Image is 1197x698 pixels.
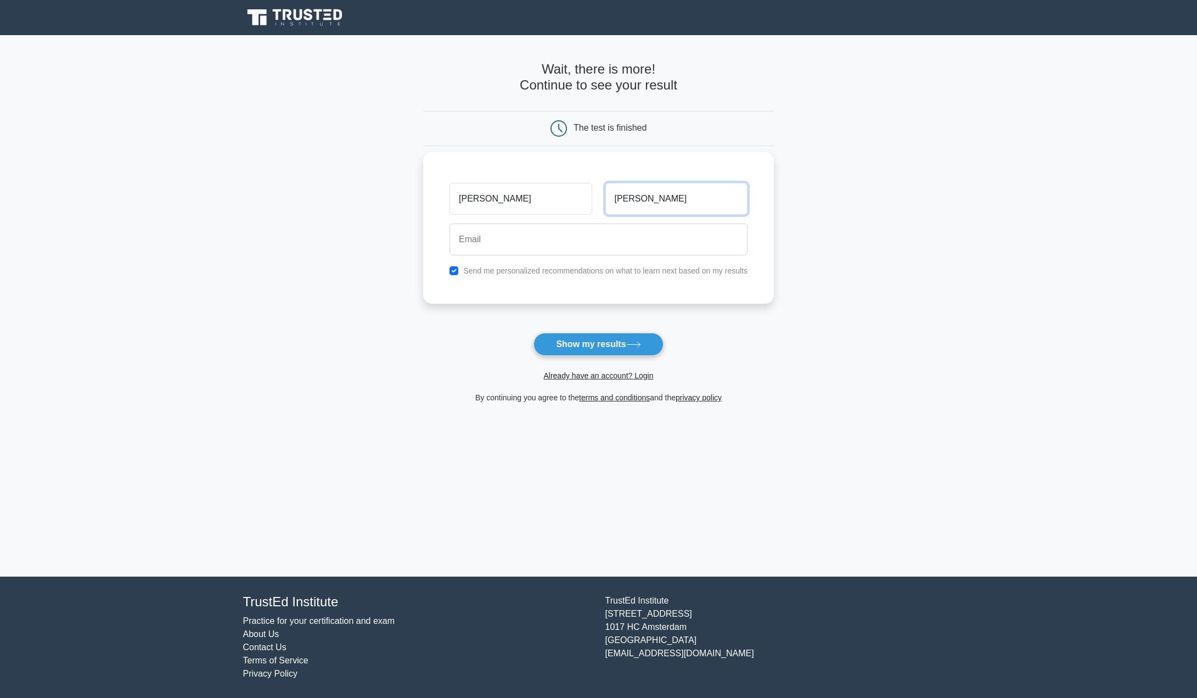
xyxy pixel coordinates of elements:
[579,393,650,402] a: terms and conditions
[243,629,279,639] a: About Us
[243,669,298,678] a: Privacy Policy
[243,594,592,610] h4: TrustEd Institute
[543,371,653,380] a: Already have an account? Login
[599,594,961,680] div: TrustEd Institute [STREET_ADDRESS] 1017 HC Amsterdam [GEOGRAPHIC_DATA] [EMAIL_ADDRESS][DOMAIN_NAME]
[423,62,774,93] h4: Wait, there is more! Continue to see your result
[463,266,748,275] label: Send me personalized recommendations on what to learn next based on my results
[449,183,592,215] input: First name
[574,123,647,132] div: The test is finished
[243,643,286,652] a: Contact Us
[605,183,748,215] input: Last name
[417,391,780,404] div: By continuing you agree to the and the
[449,224,748,255] input: Email
[243,616,395,626] a: Practice for your certification and exam
[676,393,722,402] a: privacy policy
[533,333,663,356] button: Show my results
[243,656,308,665] a: Terms of Service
